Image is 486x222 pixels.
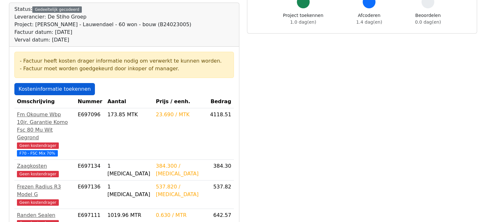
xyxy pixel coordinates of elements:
[415,12,441,26] div: Beoordelen
[153,95,204,108] th: Prijs / eenh.
[107,162,151,178] div: 1 [MEDICAL_DATA]
[14,83,95,95] a: Kosteninformatie toekennen
[20,57,228,65] div: - Factuur heeft kosten drager informatie nodig om verwerkt te kunnen worden.
[17,162,73,178] a: ZaagkostenGeen kostendrager
[17,183,73,206] a: Frezen Radius R3 Model GGeen kostendrager
[14,13,191,21] div: Leverancier: De Stiho Groep
[204,160,234,180] td: 384.30
[75,160,105,180] td: E697134
[107,211,151,219] div: 1019.96 MTR
[14,95,75,108] th: Omschrijving
[356,19,382,25] span: 1.4 dag(en)
[17,111,73,142] div: Fm Okoume Wbp 10jr. Garantie Komo Fsc 80 Mu Wit Gegrond
[75,95,105,108] th: Nummer
[17,111,73,157] a: Fm Okoume Wbp 10jr. Garantie Komo Fsc 80 Mu Wit GegrondGeen kostendragerF70 - FSC Mix 70%
[17,162,73,170] div: Zaagkosten
[156,111,202,119] div: 23.690 / MTK
[107,183,151,198] div: 1 [MEDICAL_DATA]
[17,142,59,149] span: Geen kostendrager
[156,183,202,198] div: 537.820 / [MEDICAL_DATA]
[17,183,73,198] div: Frezen Radius R3 Model G
[204,95,234,108] th: Bedrag
[75,108,105,160] td: E697096
[17,171,59,177] span: Geen kostendrager
[14,36,191,44] div: Verval datum: [DATE]
[415,19,441,25] span: 0.0 dag(en)
[14,28,191,36] div: Factuur datum: [DATE]
[75,180,105,209] td: E697136
[204,108,234,160] td: 4118.51
[20,65,228,73] div: - Factuur moet worden goedgekeurd door inkoper of manager.
[17,199,59,206] span: Geen kostendrager
[17,150,58,157] span: F70 - FSC Mix 70%
[105,95,153,108] th: Aantal
[32,6,82,13] div: Gedeeltelijk gecodeerd
[290,19,316,25] span: 1.0 dag(en)
[14,21,191,28] div: Project: [PERSON_NAME] - Lauwendael - 60 won - bouw (B24023005)
[14,5,191,44] div: Status:
[107,111,151,119] div: 173.85 MTK
[204,180,234,209] td: 537.82
[156,162,202,178] div: 384.300 / [MEDICAL_DATA]
[283,12,323,26] div: Project toekennen
[156,211,202,219] div: 0.630 / MTR
[356,12,382,26] div: Afcoderen
[17,211,73,219] div: Randen Sealen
